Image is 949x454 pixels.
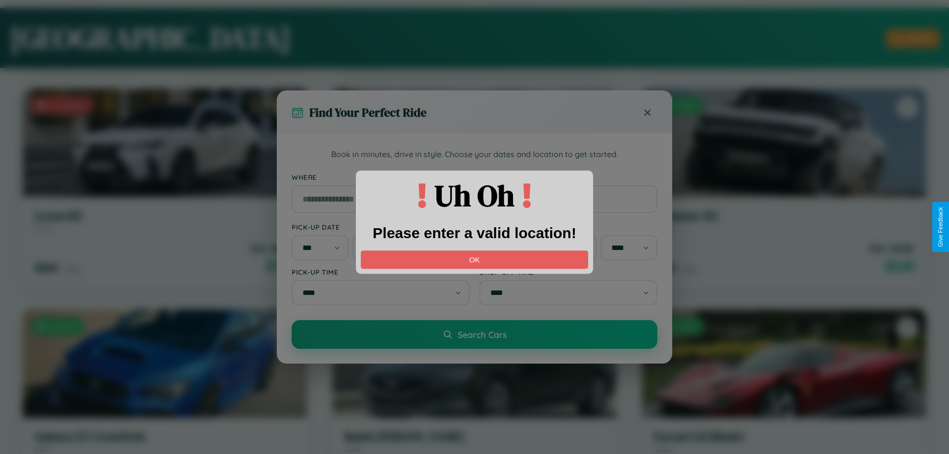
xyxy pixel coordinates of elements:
[309,104,427,121] h3: Find Your Perfect Ride
[479,223,657,231] label: Drop-off Date
[292,268,470,276] label: Pick-up Time
[292,148,657,161] p: Book in minutes, drive in style. Choose your dates and location to get started.
[479,268,657,276] label: Drop-off Time
[458,329,507,340] span: Search Cars
[292,223,470,231] label: Pick-up Date
[292,173,657,181] label: Where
